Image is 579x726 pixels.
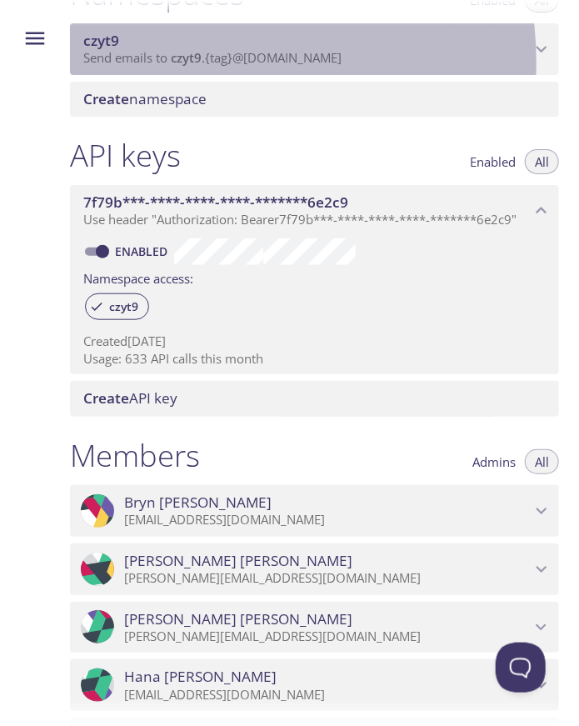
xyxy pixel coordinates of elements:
[460,149,526,174] button: Enabled
[70,381,559,416] div: Create API Key
[83,49,342,66] span: Send emails to . {tag} @[DOMAIN_NAME]
[70,23,559,75] div: czyt9 namespace
[70,437,200,474] h1: Members
[70,82,559,117] div: Create namespace
[70,485,559,537] div: Bryn Portella
[496,643,546,693] iframe: Help Scout Beacon - Open
[99,299,148,314] span: czyt9
[124,552,352,570] span: [PERSON_NAME] [PERSON_NAME]
[112,243,174,259] a: Enabled
[83,388,177,408] span: API key
[70,602,559,653] div: Jason Yang
[124,628,531,645] p: [PERSON_NAME][EMAIL_ADDRESS][DOMAIN_NAME]
[70,543,559,595] div: Jacob Hayhurst
[124,610,352,628] span: [PERSON_NAME] [PERSON_NAME]
[124,493,272,512] span: Bryn [PERSON_NAME]
[85,293,149,320] div: czyt9
[462,449,526,474] button: Admins
[83,89,129,108] span: Create
[124,668,277,686] span: Hana [PERSON_NAME]
[70,659,559,711] div: Hana Shen
[83,265,193,289] label: Namespace access:
[83,388,129,408] span: Create
[124,512,531,528] p: [EMAIL_ADDRESS][DOMAIN_NAME]
[83,333,546,350] p: Created [DATE]
[70,137,181,174] h1: API keys
[171,49,202,66] span: czyt9
[13,17,57,60] button: Menu
[124,570,531,587] p: [PERSON_NAME][EMAIL_ADDRESS][DOMAIN_NAME]
[525,149,559,174] button: All
[83,350,546,368] p: Usage: 633 API calls this month
[525,449,559,474] button: All
[83,31,119,50] span: czyt9
[124,687,531,703] p: [EMAIL_ADDRESS][DOMAIN_NAME]
[83,89,207,108] span: namespace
